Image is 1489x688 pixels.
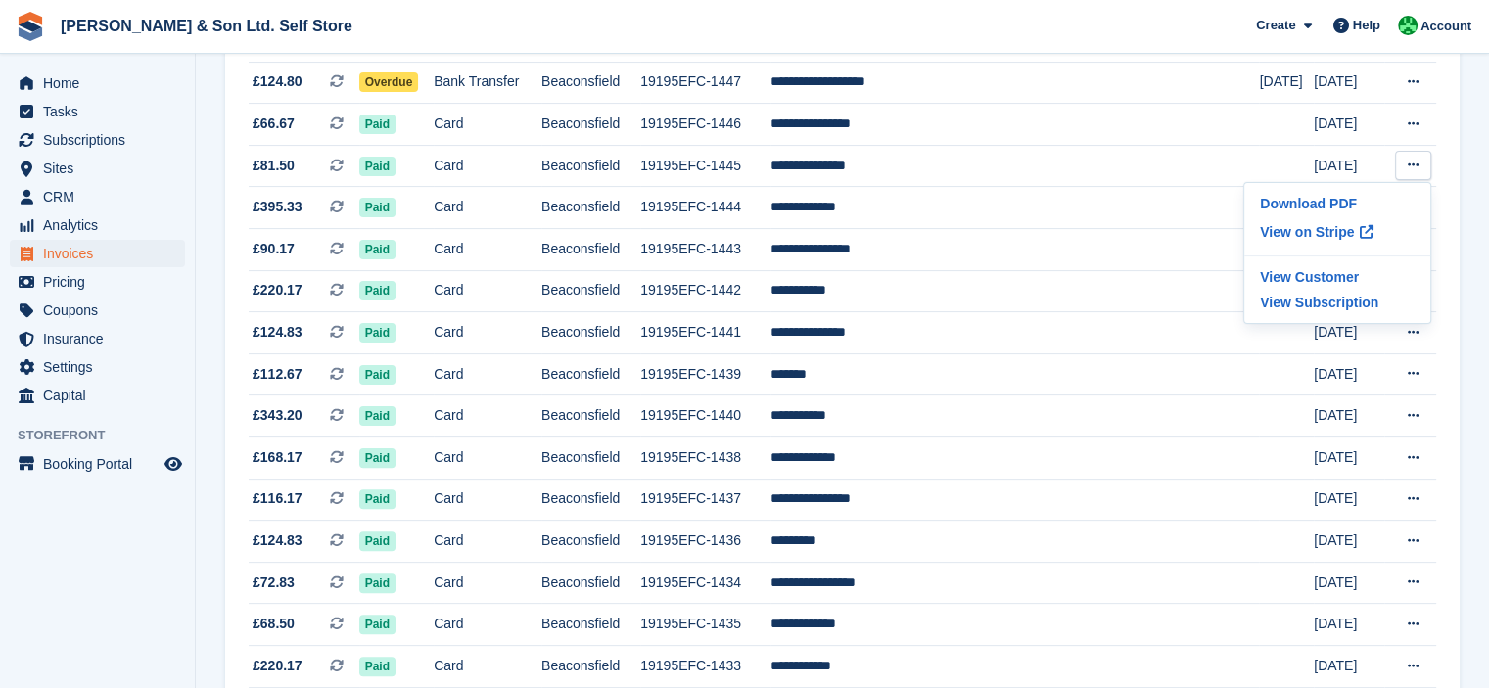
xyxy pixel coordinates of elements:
[359,198,396,217] span: Paid
[434,353,541,395] td: Card
[253,114,295,134] span: £66.67
[1314,353,1384,395] td: [DATE]
[1314,604,1384,646] td: [DATE]
[10,126,185,154] a: menu
[541,562,640,604] td: Beaconsfield
[541,270,640,312] td: Beaconsfield
[640,479,770,521] td: 19195EFC-1437
[541,353,640,395] td: Beaconsfield
[253,322,302,343] span: £124.83
[1314,479,1384,521] td: [DATE]
[10,450,185,478] a: menu
[359,448,396,468] span: Paid
[434,562,541,604] td: Card
[359,365,396,385] span: Paid
[640,104,770,146] td: 19195EFC-1446
[640,270,770,312] td: 19195EFC-1442
[541,395,640,437] td: Beaconsfield
[1252,290,1422,315] a: View Subscription
[434,437,541,480] td: Card
[640,562,770,604] td: 19195EFC-1434
[434,229,541,271] td: Card
[640,312,770,354] td: 19195EFC-1441
[10,268,185,296] a: menu
[1353,16,1380,35] span: Help
[640,229,770,271] td: 19195EFC-1443
[359,281,396,300] span: Paid
[640,187,770,229] td: 19195EFC-1444
[541,437,640,480] td: Beaconsfield
[10,240,185,267] a: menu
[359,115,396,134] span: Paid
[43,268,161,296] span: Pricing
[43,183,161,210] span: CRM
[541,645,640,687] td: Beaconsfield
[1398,16,1418,35] img: Kelly Lowe
[359,157,396,176] span: Paid
[253,364,302,385] span: £112.67
[640,145,770,187] td: 19195EFC-1445
[541,187,640,229] td: Beaconsfield
[541,145,640,187] td: Beaconsfield
[10,353,185,381] a: menu
[43,211,161,239] span: Analytics
[1314,645,1384,687] td: [DATE]
[1314,312,1384,354] td: [DATE]
[10,183,185,210] a: menu
[10,98,185,125] a: menu
[640,521,770,563] td: 19195EFC-1436
[253,656,302,676] span: £220.17
[43,297,161,324] span: Coupons
[541,479,640,521] td: Beaconsfield
[640,395,770,437] td: 19195EFC-1440
[640,353,770,395] td: 19195EFC-1439
[1314,521,1384,563] td: [DATE]
[434,145,541,187] td: Card
[253,405,302,426] span: £343.20
[359,240,396,259] span: Paid
[10,382,185,409] a: menu
[640,62,770,104] td: 19195EFC-1447
[253,488,302,509] span: £116.17
[640,604,770,646] td: 19195EFC-1435
[1314,395,1384,437] td: [DATE]
[434,312,541,354] td: Card
[43,126,161,154] span: Subscriptions
[43,155,161,182] span: Sites
[1252,191,1422,216] a: Download PDF
[16,12,45,41] img: stora-icon-8386f47178a22dfd0bd8f6a31ec36ba5ce8667c1dd55bd0f319d3a0aa187defe.svg
[640,645,770,687] td: 19195EFC-1433
[253,530,302,551] span: £124.83
[541,604,640,646] td: Beaconsfield
[10,297,185,324] a: menu
[541,104,640,146] td: Beaconsfield
[359,573,396,593] span: Paid
[1420,17,1471,36] span: Account
[434,395,541,437] td: Card
[434,104,541,146] td: Card
[1314,437,1384,480] td: [DATE]
[434,645,541,687] td: Card
[253,156,295,176] span: £81.50
[359,531,396,551] span: Paid
[43,450,161,478] span: Booking Portal
[43,353,161,381] span: Settings
[359,72,419,92] span: Overdue
[253,573,295,593] span: £72.83
[1252,264,1422,290] a: View Customer
[1259,62,1314,104] td: [DATE]
[359,615,396,634] span: Paid
[1252,216,1422,248] a: View on Stripe
[1314,145,1384,187] td: [DATE]
[1314,562,1384,604] td: [DATE]
[359,657,396,676] span: Paid
[359,323,396,343] span: Paid
[43,382,161,409] span: Capital
[253,280,302,300] span: £220.17
[10,69,185,97] a: menu
[10,325,185,352] a: menu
